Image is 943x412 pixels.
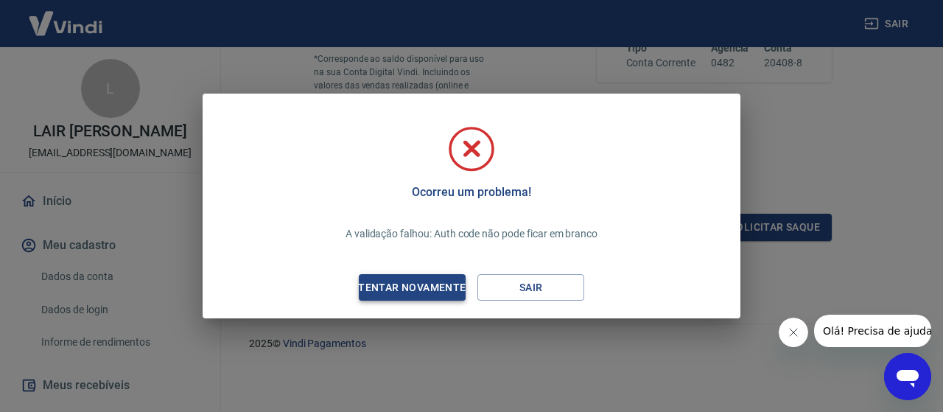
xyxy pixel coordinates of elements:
[814,315,931,347] iframe: Mensagem da empresa
[346,226,597,242] p: A validação falhou: Auth code não pode ficar em branco
[9,10,124,22] span: Olá! Precisa de ajuda?
[359,274,466,301] button: Tentar novamente
[340,279,483,297] div: Tentar novamente
[477,274,584,301] button: Sair
[779,318,808,347] iframe: Fechar mensagem
[884,353,931,400] iframe: Botão para abrir a janela de mensagens
[412,185,530,200] h5: Ocorreu um problema!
